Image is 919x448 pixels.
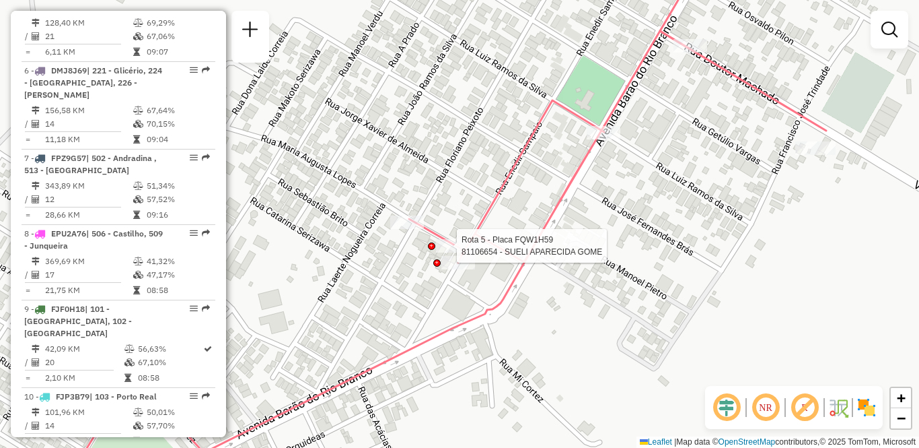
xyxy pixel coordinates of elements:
[146,193,210,206] td: 57,52%
[32,195,40,203] i: Total de Atividades
[749,391,782,424] span: Ocultar NR
[24,391,157,402] span: 10 -
[44,342,124,356] td: 42,09 KM
[44,117,133,131] td: 14
[897,410,906,426] span: −
[32,408,40,416] i: Distância Total
[44,255,133,268] td: 369,69 KM
[190,392,198,400] em: Opções
[710,391,743,424] span: Ocultar deslocamento
[891,388,911,408] a: Zoom in
[146,419,210,433] td: 57,70%
[44,406,133,419] td: 101,96 KM
[32,120,40,128] i: Total de Atividades
[32,345,40,353] i: Distância Total
[44,179,133,193] td: 343,89 KM
[44,419,133,433] td: 14
[24,356,31,369] td: /
[44,193,133,206] td: 12
[24,419,31,433] td: /
[828,397,849,418] img: Fluxo de ruas
[24,304,132,338] span: | 101 - [GEOGRAPHIC_DATA], 102 - [GEOGRAPHIC_DATA]
[51,65,87,75] span: DMJ8J69
[24,208,31,222] td: =
[44,268,133,282] td: 17
[133,135,140,143] i: Tempo total em rota
[32,182,40,190] i: Distância Total
[32,358,40,366] i: Total de Atividades
[51,153,86,163] span: FPZ9G57
[32,32,40,40] i: Total de Atividades
[44,30,133,43] td: 21
[133,19,143,27] i: % de utilização do peso
[133,408,143,416] i: % de utilização do peso
[237,16,264,46] a: Nova sessão e pesquisa
[44,208,133,222] td: 28,66 KM
[32,257,40,265] i: Distância Total
[24,30,31,43] td: /
[190,229,198,237] em: Opções
[640,437,672,447] a: Leaflet
[190,305,198,313] em: Opções
[202,392,210,400] em: Rota exportada
[24,153,157,175] span: | 502 - Andradina , 513 - [GEOGRAPHIC_DATA]
[24,117,31,131] td: /
[124,358,135,366] i: % de utilização da cubagem
[24,371,31,385] td: =
[133,437,140,445] i: Tempo total em rota
[133,48,140,56] i: Tempo total em rota
[24,65,162,100] span: 6 -
[202,66,210,74] em: Rota exportada
[202,305,210,313] em: Rota exportada
[146,255,210,268] td: 41,32%
[51,304,85,314] span: FJF0H18
[32,106,40,115] i: Distância Total
[146,45,210,59] td: 09:07
[146,208,210,222] td: 09:16
[204,345,212,353] i: Rota otimizada
[146,179,210,193] td: 51,34%
[89,391,157,402] span: | 103 - Porto Real
[788,391,821,424] span: Exibir rótulo
[32,19,40,27] i: Distância Total
[133,211,140,219] i: Tempo total em rota
[24,228,163,251] span: 8 -
[44,371,124,385] td: 2,10 KM
[897,389,906,406] span: +
[674,437,676,447] span: |
[24,193,31,206] td: /
[146,30,210,43] td: 67,06%
[133,120,143,128] i: % de utilização da cubagem
[891,408,911,428] a: Zoom out
[856,397,877,418] img: Exibir/Ocultar setores
[146,435,210,448] td: 09:01
[133,32,143,40] i: % de utilização da cubagem
[24,284,31,297] td: =
[137,371,203,385] td: 08:58
[44,284,133,297] td: 21,75 KM
[124,374,131,382] i: Tempo total em rota
[146,133,210,146] td: 09:04
[133,286,140,294] i: Tempo total em rota
[146,104,210,117] td: 67,64%
[44,435,133,448] td: 7,28 KM
[44,133,133,146] td: 11,18 KM
[146,406,210,419] td: 50,01%
[190,66,198,74] em: Opções
[24,133,31,146] td: =
[24,153,157,175] span: 7 -
[24,228,163,251] span: | 506 - Castilho, 509 - Junqueira
[190,154,198,162] em: Opções
[32,422,40,430] i: Total de Atividades
[24,65,162,100] span: | 221 - Glicério, 224 - [GEOGRAPHIC_DATA], 226 - [PERSON_NAME]
[636,437,919,448] div: Map data © contributors,© 2025 TomTom, Microsoft
[133,422,143,430] i: % de utilização da cubagem
[56,391,89,402] span: FJP3B79
[137,342,203,356] td: 56,63%
[44,104,133,117] td: 156,58 KM
[24,435,31,448] td: =
[146,117,210,131] td: 70,15%
[137,356,203,369] td: 67,10%
[133,195,143,203] i: % de utilização da cubagem
[133,106,143,115] i: % de utilização do peso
